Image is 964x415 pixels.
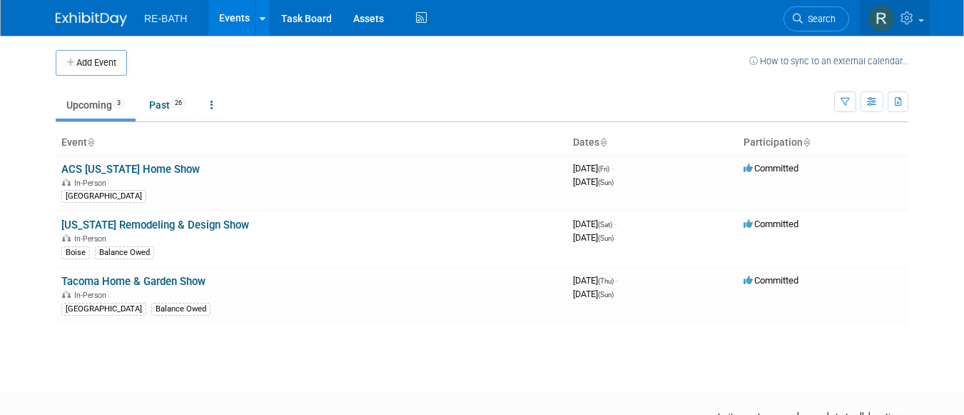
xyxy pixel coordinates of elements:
[62,179,71,186] img: In-Person Event
[744,219,798,229] span: Committed
[573,163,614,174] span: [DATE]
[612,163,614,174] span: -
[171,98,186,109] span: 26
[61,275,206,288] a: Tacoma Home & Garden Show
[62,291,71,298] img: In-Person Event
[95,246,154,259] div: Balance Owed
[598,234,614,242] span: (Sun)
[74,234,111,244] span: In-Person
[744,163,798,174] span: Committed
[868,5,895,32] img: Re-Bath Northwest
[573,232,614,243] span: [DATE]
[573,176,614,187] span: [DATE]
[803,136,810,148] a: Sort by Participation Type
[744,275,798,286] span: Committed
[598,165,609,173] span: (Fri)
[803,14,836,24] span: Search
[61,190,146,203] div: [GEOGRAPHIC_DATA]
[598,179,614,186] span: (Sun)
[598,221,612,229] span: (Sat)
[56,91,136,119] a: Upcoming3
[151,303,210,316] div: Balance Owed
[61,163,200,176] a: ACS [US_STATE] Home Show
[598,277,614,285] span: (Thu)
[87,136,94,148] a: Sort by Event Name
[138,91,197,119] a: Past26
[113,98,125,109] span: 3
[749,56,908,66] a: How to sync to an external calendar...
[573,289,614,299] span: [DATE]
[614,219,617,229] span: -
[783,6,849,31] a: Search
[573,275,618,286] span: [DATE]
[599,136,607,148] a: Sort by Start Date
[62,234,71,241] img: In-Person Event
[61,219,249,231] a: [US_STATE] Remodeling & Design Show
[56,12,127,26] img: ExhibitDay
[74,291,111,300] span: In-Person
[74,179,111,188] span: In-Person
[56,50,127,76] button: Add Event
[144,13,187,24] span: RE-BATH
[61,246,90,259] div: Boise
[61,303,146,316] div: [GEOGRAPHIC_DATA]
[616,275,618,286] span: -
[598,291,614,299] span: (Sun)
[573,219,617,229] span: [DATE]
[567,131,738,155] th: Dates
[738,131,908,155] th: Participation
[56,131,567,155] th: Event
